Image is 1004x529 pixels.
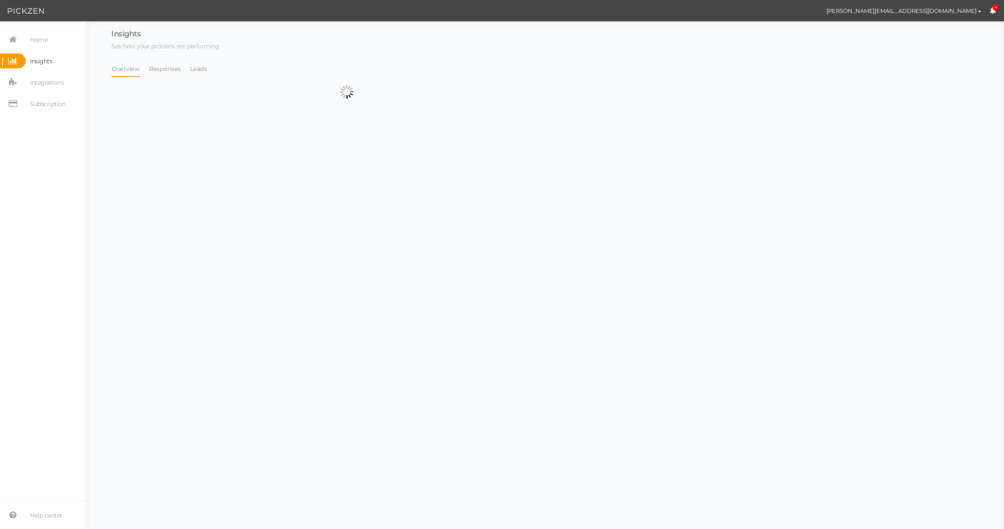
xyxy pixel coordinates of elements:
span: See how your pickzens are performing [111,42,219,50]
span: Help center [30,508,63,522]
li: Leads [190,61,216,77]
li: Overview [111,61,149,77]
span: Insights [30,54,52,68]
a: Overview [111,61,140,77]
span: Insights [111,29,140,38]
span: Subscription [30,97,66,111]
a: Responses [149,61,181,77]
span: Integrations [30,76,64,89]
li: Responses [149,61,190,77]
button: [PERSON_NAME][EMAIL_ADDRESS][DOMAIN_NAME] [818,3,989,18]
img: spinnerbig.gif [340,85,354,99]
a: Leads [190,61,208,77]
img: d72b7d863f6005cc4e963d3776029e7f [803,3,818,18]
img: Pickzen logo [8,6,44,16]
span: [PERSON_NAME][EMAIL_ADDRESS][DOMAIN_NAME] [826,7,977,14]
span: Home [30,33,48,47]
span: 4 [993,4,999,11]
